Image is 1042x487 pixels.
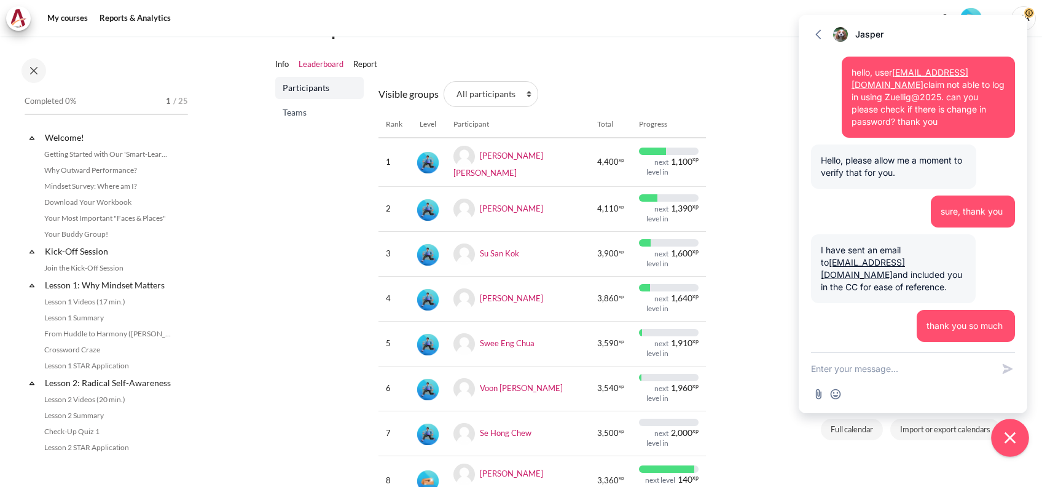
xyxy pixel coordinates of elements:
[26,279,38,291] span: Collapse
[26,132,38,144] span: Collapse
[639,157,668,177] div: next level in
[41,440,174,455] a: Lesson 2 STAR Application
[410,111,446,138] th: Level
[597,203,619,215] span: 4,110
[26,245,38,258] span: Collapse
[378,187,410,232] td: 2
[960,8,982,30] img: Level #1
[417,152,439,173] img: Level #3
[275,77,364,99] a: Participants
[619,385,624,388] span: xp
[639,294,668,314] div: next level in
[671,249,692,258] span: 1,600
[671,204,692,213] span: 1,390
[671,294,692,303] span: 1,640
[10,9,27,28] img: Architeck
[41,342,174,357] a: Crossword Craze
[480,248,519,258] a: Su San Kok
[590,111,632,138] th: Total
[480,338,535,348] a: Swee Eng Chua
[671,157,692,166] span: 1,100
[692,157,699,161] span: xp
[446,111,590,138] th: Participant
[41,261,174,275] a: Join the Kick-Off Session
[41,392,174,407] a: Lesson 2 Videos (20 min.)
[378,411,410,456] td: 7
[25,95,76,108] span: Completed 0%
[692,250,699,253] span: xp
[299,58,343,71] a: Leaderboard
[43,374,174,391] a: Lesson 2: Radical Self-Awareness
[1011,6,1036,31] a: User menu
[41,195,174,210] a: Download Your Workbook
[671,384,692,392] span: 1,960
[639,249,668,269] div: next level in
[639,429,668,448] div: next level in
[275,101,364,124] a: Teams
[936,9,954,28] div: Show notification window with no new notifications
[41,295,174,309] a: Lesson 1 Videos (17 min.)
[6,6,37,31] a: Architeck Architeck
[597,427,619,440] span: 3,500
[41,311,174,325] a: Lesson 1 Summary
[283,106,359,119] span: Teams
[417,244,439,266] img: Level #3
[597,248,619,260] span: 3,900
[41,408,174,423] a: Lesson 2 Summary
[619,159,624,162] span: xp
[417,422,439,445] div: Level #3
[692,476,699,480] span: xp
[95,6,175,31] a: Reports & Analytics
[353,58,377,71] a: Report
[671,339,692,347] span: 1,910
[639,339,668,358] div: next level in
[639,384,668,403] div: next level in
[480,428,531,438] a: Se Hong Chew
[43,277,174,293] a: Lesson 1: Why Mindset Matters
[619,250,624,253] span: xp
[890,419,1000,441] a: Import or export calendars
[378,111,410,138] th: Rank
[692,295,699,298] span: xp
[821,419,883,441] a: Full calendar
[25,93,188,127] a: Completed 0% 1 / 25
[166,95,171,108] span: 1
[41,358,174,373] a: Lesson 1 STAR Application
[41,147,174,162] a: Getting Started with Our 'Smart-Learning' Platform
[417,379,439,400] img: Level #3
[378,87,439,101] label: Visible groups
[692,429,699,433] span: xp
[417,243,439,266] div: Level #3
[417,289,439,311] img: Level #3
[275,58,289,71] a: Info
[41,163,174,178] a: Why Outward Performance?
[619,295,624,298] span: xp
[619,340,624,343] span: xp
[619,477,624,480] span: xp
[619,430,624,433] span: xp
[417,198,439,221] div: Level #3
[417,378,439,400] div: Level #3
[378,232,410,277] td: 3
[988,9,1006,28] button: Languages
[480,293,543,303] a: [PERSON_NAME]
[417,199,439,221] img: Level #3
[41,424,174,439] a: Check-Up Quiz 1
[417,151,439,173] div: Level #3
[417,333,439,355] div: Level #3
[632,111,705,138] th: Progress
[41,327,174,341] a: From Huddle to Harmony ([PERSON_NAME]'s Story)
[597,156,619,168] span: 4,400
[1011,6,1036,31] span: KA
[597,382,619,395] span: 3,540
[173,95,188,108] span: / 25
[378,322,410,366] td: 5
[43,129,174,146] a: Welcome!
[597,293,619,305] span: 3,860
[692,384,699,388] span: xp
[678,475,692,484] span: 140
[639,204,668,224] div: next level in
[41,211,174,226] a: Your Most Important "Faces & Places"
[453,150,543,177] a: [PERSON_NAME] [PERSON_NAME]
[283,82,359,94] span: Participants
